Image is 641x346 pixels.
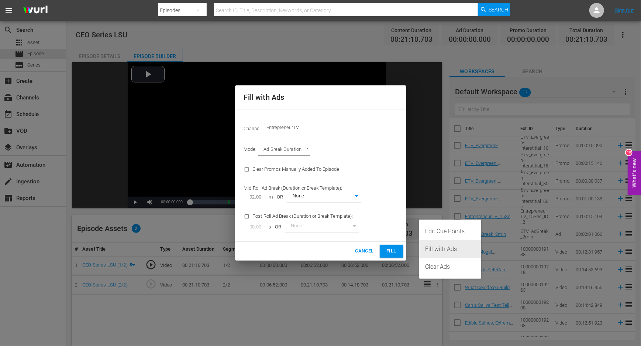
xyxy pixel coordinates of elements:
[386,247,397,255] span: Fill
[239,160,365,179] div: Clear Promos Manually Added To Episode
[489,3,509,16] span: Search
[244,126,267,131] span: Channel:
[425,240,475,258] div: Fill with Ads
[18,2,53,19] img: ans4CAIJ8jUAAAAAAAAAAAAAAAAAAAAAAAAgQb4GAAAAAAAAAAAAAAAAAAAAAAAAJMjXAAAAAAAAAAAAAAAAAAAAAAAAgAT5G...
[380,245,403,258] button: Fill
[425,258,475,276] div: Clear Ads
[244,91,397,103] h2: Fill with Ads
[615,7,634,13] a: Sign Out
[258,145,311,155] div: Ad Break Duration
[628,151,641,195] button: Open Feedback Widget
[239,207,365,237] div: Post-Roll Ad Break (Duration or Break Template):
[273,194,287,201] span: OR
[355,247,373,255] span: Cancel
[285,221,359,232] div: None
[287,191,361,202] div: None
[352,245,376,258] button: Cancel
[272,224,285,231] span: OR
[269,224,272,231] span: s
[244,185,342,190] span: Mid-Roll Ad Break (Duration or Break Template):
[626,150,632,156] div: 10
[269,194,273,201] span: m
[4,6,13,15] span: menu
[239,140,402,160] div: Mode:
[425,223,475,240] div: Edit Cue Points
